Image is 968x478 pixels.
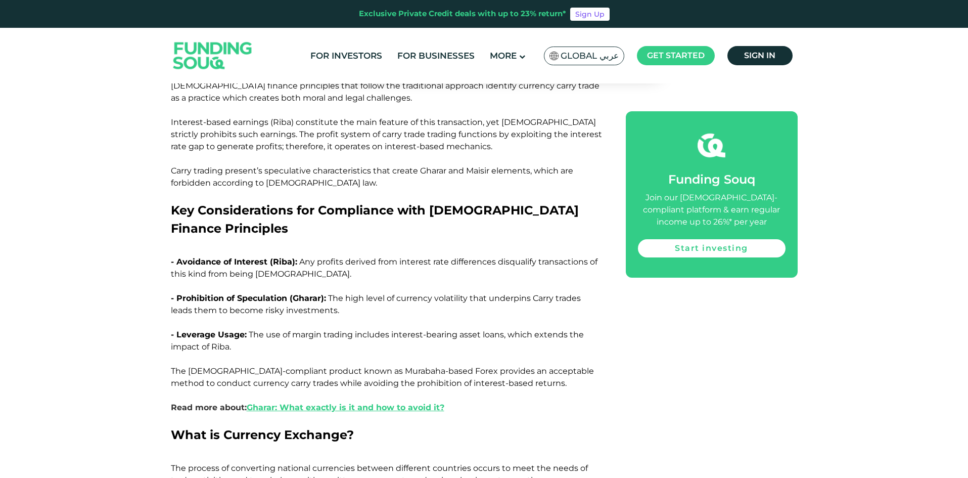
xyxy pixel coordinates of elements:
[171,257,597,279] span: Any profits derived from interest rate differences disqualify transactions of this kind from bein...
[171,203,579,236] span: Key Considerations for Compliance with [DEMOGRAPHIC_DATA] Finance Principles
[171,366,594,388] span: The [DEMOGRAPHIC_DATA]-compliant product known as Murabaha-based Forex provides an acceptable met...
[171,293,581,315] span: The high level of currency volatility that underpins Carry trades leads them to become risky inve...
[247,403,444,412] a: Gharar: What exactly is it and how to avoid it?
[638,192,786,228] div: Join our [DEMOGRAPHIC_DATA]-compliant platform & earn regular income up to 26%* per year
[308,48,385,64] a: For Investors
[171,330,584,352] span: The use of margin trading includes interest-bearing asset loans, which extends the impact of Riba.
[359,8,566,20] div: Exclusive Private Credit deals with up to 23% return*
[490,51,517,61] span: More
[171,166,573,188] span: Carry trading present’s speculative characteristics that create Gharar and Maisir elements, which...
[570,8,610,21] a: Sign Up
[171,330,247,339] span: - Leverage Usage:
[647,51,705,60] span: Get started
[638,239,786,257] a: Start investing
[549,52,559,60] img: SA Flag
[744,51,775,60] span: Sign in
[171,293,326,303] span: - Prohibition of Speculation (Gharar):
[171,403,444,412] span: Read more about:
[163,30,262,81] img: Logo
[698,132,725,159] img: fsicon
[171,81,602,151] span: [DEMOGRAPHIC_DATA] finance principles that follow the traditional approach identify currency carr...
[561,50,619,62] span: Global عربي
[668,172,755,187] span: Funding Souq
[727,46,793,65] a: Sign in
[171,257,297,267] span: - Avoidance of Interest (Riba):
[395,48,477,64] a: For Businesses
[171,427,354,442] span: What is Currency Exchange?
